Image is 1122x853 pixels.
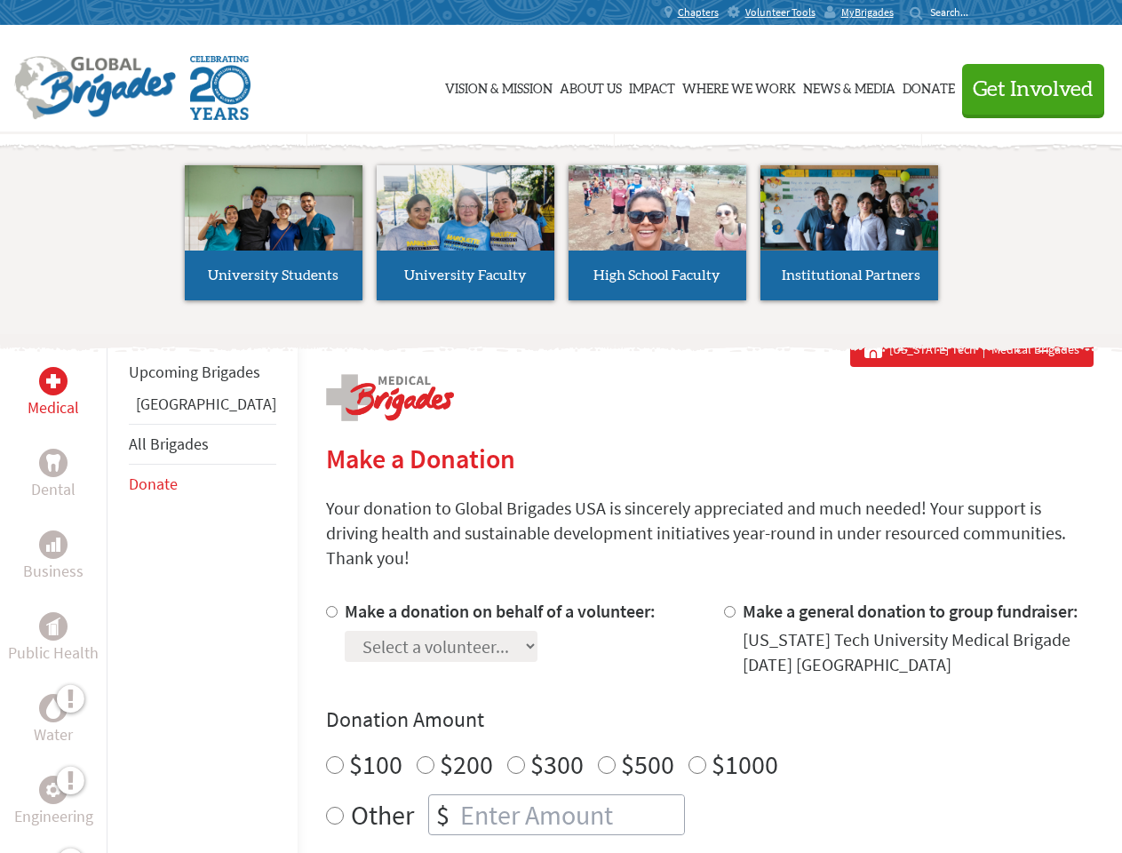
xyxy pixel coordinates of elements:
[973,79,1094,100] span: Get Involved
[129,353,276,392] li: Upcoming Brigades
[569,165,746,251] img: menu_brigades_submenu_3.jpg
[14,776,93,829] a: EngineeringEngineering
[569,165,746,300] a: High School Faculty
[46,454,60,471] img: Dental
[129,434,209,454] a: All Brigades
[46,783,60,797] img: Engineering
[136,394,276,414] a: [GEOGRAPHIC_DATA]
[962,64,1104,115] button: Get Involved
[621,747,674,781] label: $500
[34,694,73,747] a: WaterWater
[34,722,73,747] p: Water
[8,612,99,666] a: Public HealthPublic Health
[46,698,60,718] img: Water
[429,795,457,834] div: $
[560,42,622,131] a: About Us
[8,641,99,666] p: Public Health
[14,804,93,829] p: Engineering
[803,42,895,131] a: News & Media
[326,496,1094,570] p: Your donation to Global Brigades USA is sincerely appreciated and much needed! Your support is dr...
[349,747,402,781] label: $100
[185,165,362,283] img: menu_brigades_submenu_1.jpg
[629,42,675,131] a: Impact
[39,530,68,559] div: Business
[39,776,68,804] div: Engineering
[129,424,276,465] li: All Brigades
[841,5,894,20] span: MyBrigades
[457,795,684,834] input: Enter Amount
[129,474,178,494] a: Donate
[351,794,414,835] label: Other
[743,600,1078,622] label: Make a general donation to group fundraiser:
[129,362,260,382] a: Upcoming Brigades
[28,367,79,420] a: MedicalMedical
[743,627,1094,677] div: [US_STATE] Tech University Medical Brigade [DATE] [GEOGRAPHIC_DATA]
[129,465,276,504] li: Donate
[39,367,68,395] div: Medical
[39,449,68,477] div: Dental
[39,612,68,641] div: Public Health
[760,165,938,283] img: menu_brigades_submenu_4.jpg
[326,706,1094,734] h4: Donation Amount
[377,165,554,284] img: menu_brigades_submenu_2.jpg
[745,5,816,20] span: Volunteer Tools
[23,530,84,584] a: BusinessBusiness
[593,268,720,283] span: High School Faculty
[46,618,60,635] img: Public Health
[682,42,796,131] a: Where We Work
[782,268,920,283] span: Institutional Partners
[46,374,60,388] img: Medical
[440,747,493,781] label: $200
[326,442,1094,474] h2: Make a Donation
[28,395,79,420] p: Medical
[129,392,276,424] li: Ghana
[377,165,554,300] a: University Faculty
[190,56,251,120] img: Global Brigades Celebrating 20 Years
[39,694,68,722] div: Water
[31,477,76,502] p: Dental
[208,268,338,283] span: University Students
[14,56,176,120] img: Global Brigades Logo
[185,165,362,300] a: University Students
[345,600,656,622] label: Make a donation on behalf of a volunteer:
[404,268,527,283] span: University Faculty
[326,374,454,421] img: logo-medical.png
[23,559,84,584] p: Business
[903,42,955,131] a: Donate
[445,42,553,131] a: Vision & Mission
[930,5,981,19] input: Search...
[678,5,719,20] span: Chapters
[760,165,938,300] a: Institutional Partners
[31,449,76,502] a: DentalDental
[530,747,584,781] label: $300
[712,747,778,781] label: $1000
[46,538,60,552] img: Business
